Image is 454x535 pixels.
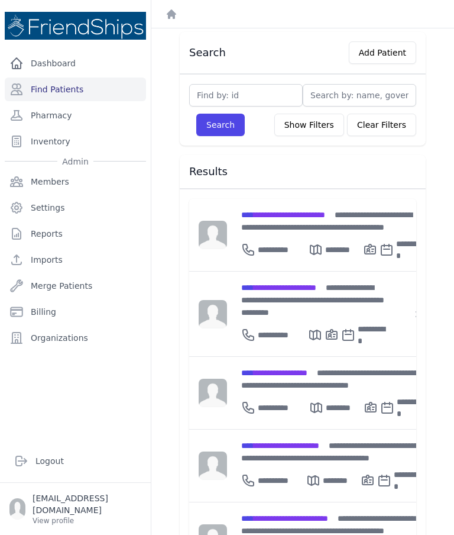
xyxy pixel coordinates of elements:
[5,326,146,350] a: Organizations
[33,492,141,516] p: [EMAIL_ADDRESS][DOMAIN_NAME]
[189,46,226,60] h3: Search
[5,274,146,298] a: Merge Patients
[199,452,227,480] img: person-242608b1a05df3501eefc295dc1bc67a.jpg
[347,114,416,136] button: Clear Filters
[303,84,416,107] input: Search by: name, government id or phone
[5,78,146,101] a: Find Patients
[199,379,227,407] img: person-242608b1a05df3501eefc295dc1bc67a.jpg
[9,449,141,473] a: Logout
[9,492,141,526] a: [EMAIL_ADDRESS][DOMAIN_NAME] View profile
[189,84,303,107] input: Find by: id
[5,170,146,194] a: Members
[196,114,245,136] button: Search
[5,248,146,272] a: Imports
[349,41,416,64] button: Add Patient
[5,196,146,220] a: Settings
[5,222,146,246] a: Reports
[5,12,146,40] img: Medical Missions EMR
[189,165,416,179] h3: Results
[5,104,146,127] a: Pharmacy
[5,130,146,153] a: Inventory
[199,300,227,328] img: person-242608b1a05df3501eefc295dc1bc67a.jpg
[274,114,344,136] button: Show Filters
[33,516,141,526] p: View profile
[57,156,93,167] span: Admin
[5,51,146,75] a: Dashboard
[199,221,227,249] img: person-242608b1a05df3501eefc295dc1bc67a.jpg
[5,300,146,324] a: Billing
